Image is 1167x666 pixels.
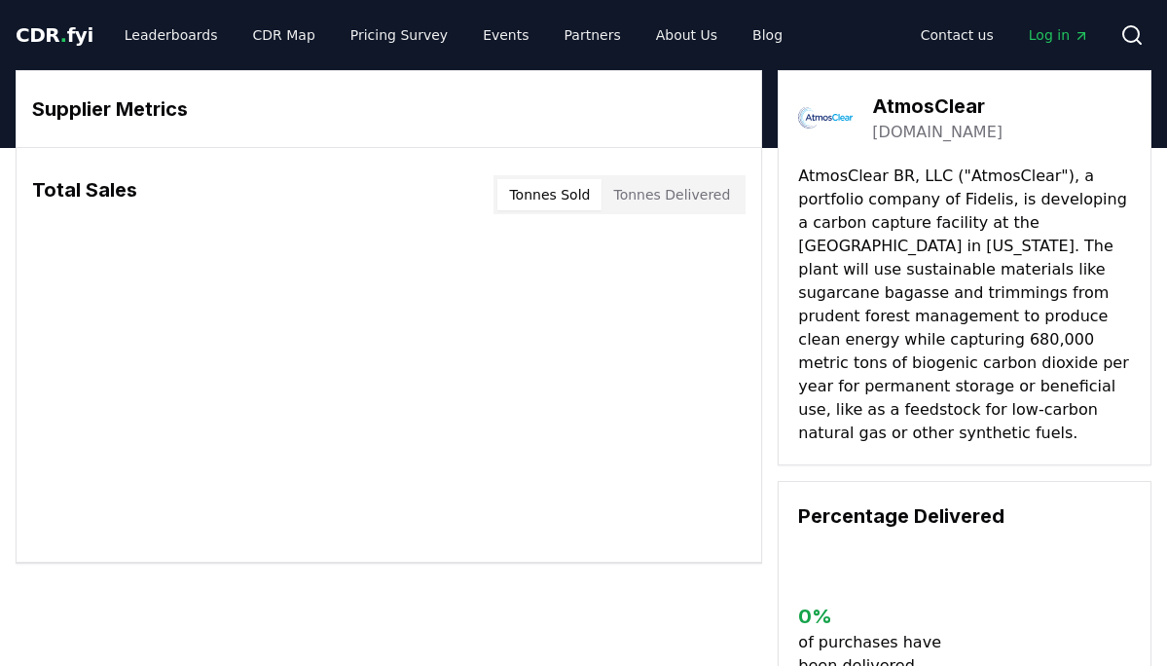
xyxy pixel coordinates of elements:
a: Pricing Survey [335,18,463,53]
nav: Main [905,18,1105,53]
a: Blog [737,18,798,53]
a: Events [467,18,544,53]
h3: AtmosClear [872,92,1003,121]
span: . [60,23,67,47]
a: Partners [549,18,637,53]
nav: Main [109,18,798,53]
a: Contact us [905,18,1009,53]
a: CDR Map [237,18,331,53]
h3: Percentage Delivered [798,501,1131,531]
span: Log in [1029,25,1089,45]
button: Tonnes Sold [497,179,602,210]
h3: Supplier Metrics [32,94,746,124]
button: Tonnes Delivered [602,179,742,210]
a: About Us [640,18,733,53]
img: AtmosClear-logo [798,91,853,145]
a: [DOMAIN_NAME] [872,121,1003,144]
h3: Total Sales [32,175,137,214]
a: Leaderboards [109,18,234,53]
span: CDR fyi [16,23,93,47]
a: Log in [1013,18,1105,53]
a: CDR.fyi [16,21,93,49]
p: AtmosClear BR, LLC ("AtmosClear"), a portfolio company of Fidelis, is developing a carbon capture... [798,165,1131,445]
h3: 0 % [798,602,945,631]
